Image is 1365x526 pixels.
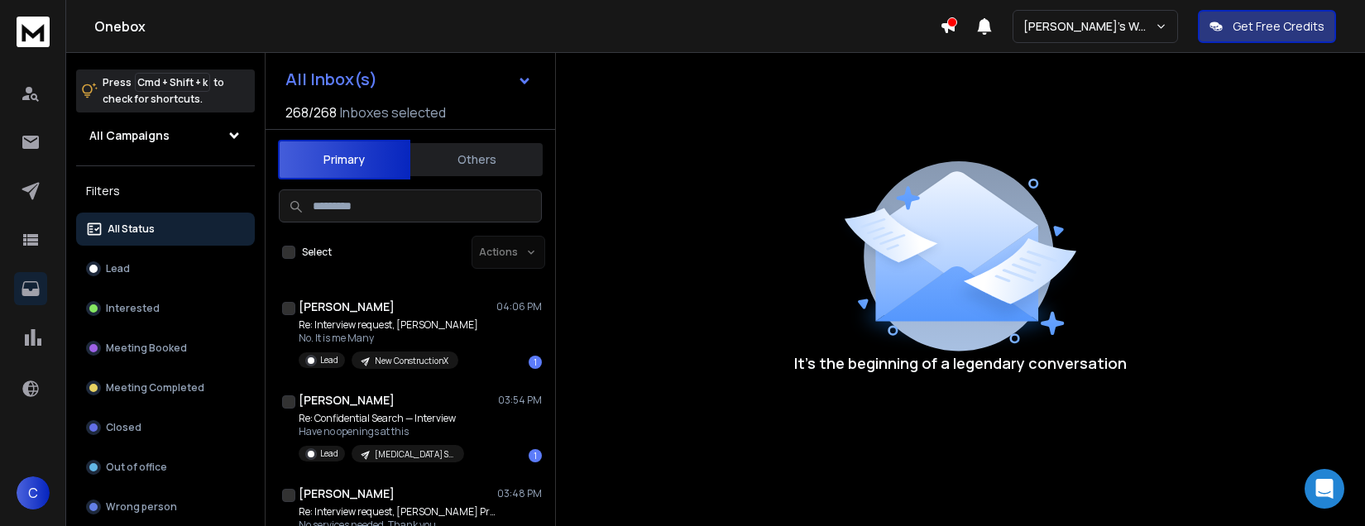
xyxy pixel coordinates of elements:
label: Select [302,246,332,259]
p: 03:54 PM [498,394,542,407]
span: Cmd + Shift + k [135,73,210,92]
h1: All Inbox(s) [285,71,377,88]
div: Open Intercom Messenger [1305,469,1344,509]
p: Lead [106,262,130,275]
p: Interested [106,302,160,315]
p: No. It is me Many [299,332,478,345]
button: Get Free Credits [1198,10,1336,43]
p: Wrong person [106,500,177,514]
h1: All Campaigns [89,127,170,144]
p: [PERSON_NAME]'s Workspace [1023,18,1155,35]
h1: [PERSON_NAME] [299,392,395,409]
p: It’s the beginning of a legendary conversation [794,351,1127,375]
button: Closed [76,411,255,444]
p: 03:48 PM [497,487,542,500]
p: Meeting Booked [106,342,187,355]
p: Re: Interview request, [PERSON_NAME] [299,318,478,332]
button: C [17,476,50,509]
p: [MEDICAL_DATA] Search [375,448,454,461]
button: Out of office [76,451,255,484]
p: Closed [106,421,141,434]
button: Wrong person [76,490,255,524]
button: Meeting Booked [76,332,255,365]
h3: Inboxes selected [340,103,446,122]
p: Have no openings at this [299,425,464,438]
div: 1 [529,449,542,462]
button: Primary [278,140,410,179]
p: Press to check for shortcuts. [103,74,224,108]
p: Re: Interview request, [PERSON_NAME] Promotional [299,505,497,519]
p: Lead [320,354,338,366]
h1: Onebox [94,17,940,36]
p: Out of office [106,461,167,474]
p: 04:06 PM [496,300,542,313]
button: Others [410,141,543,178]
button: All Inbox(s) [272,63,545,96]
h1: [PERSON_NAME] [299,299,395,315]
h1: [PERSON_NAME] [299,485,395,502]
p: New ConstructionX [375,355,448,367]
p: Re: Confidential Search — Interview [299,412,464,425]
button: Interested [76,292,255,325]
button: All Campaigns [76,119,255,152]
p: Get Free Credits [1233,18,1324,35]
h3: Filters [76,179,255,203]
img: logo [17,17,50,47]
button: Lead [76,252,255,285]
p: Lead [320,447,338,460]
button: All Status [76,213,255,246]
p: Meeting Completed [106,381,204,394]
div: 1 [529,356,542,369]
span: 268 / 268 [285,103,337,122]
button: Meeting Completed [76,371,255,404]
p: All Status [108,222,155,236]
